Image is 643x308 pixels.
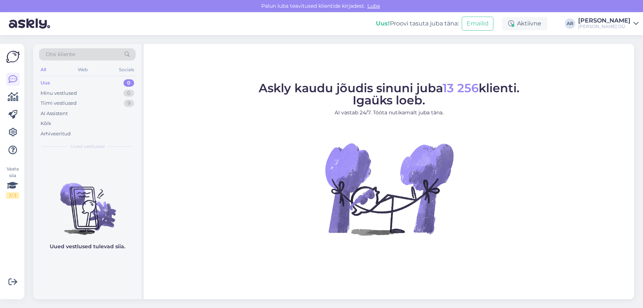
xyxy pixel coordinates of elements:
[41,120,51,127] div: Kõik
[376,20,390,27] b: Uus!
[70,143,105,150] span: Uued vestlused
[365,3,382,9] span: Luba
[443,81,479,95] span: 13 256
[6,166,19,199] div: Vaata siia
[41,110,68,117] div: AI Assistent
[123,79,134,87] div: 0
[124,100,134,107] div: 9
[259,109,520,117] p: AI vastab 24/7. Tööta nutikamalt juba täna.
[39,65,48,75] div: All
[41,130,71,138] div: Arhiveeritud
[41,79,50,87] div: Uus
[578,18,630,24] div: [PERSON_NAME]
[33,170,141,236] img: No chats
[578,18,639,30] a: [PERSON_NAME][PERSON_NAME] OÜ
[323,122,455,255] img: No Chat active
[376,19,459,28] div: Proovi tasuta juba täna:
[46,51,75,58] span: Otsi kliente
[118,65,136,75] div: Socials
[50,243,125,250] p: Uued vestlused tulevad siia.
[259,81,520,107] span: Askly kaudu jõudis sinuni juba klienti. Igaüks loeb.
[123,90,134,97] div: 0
[565,18,575,29] div: AR
[41,100,77,107] div: Tiimi vestlused
[502,17,547,30] div: Aktiivne
[6,50,20,64] img: Askly Logo
[76,65,89,75] div: Web
[462,17,493,31] button: Emailid
[578,24,630,30] div: [PERSON_NAME] OÜ
[6,192,19,199] div: 2 / 3
[41,90,77,97] div: Minu vestlused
